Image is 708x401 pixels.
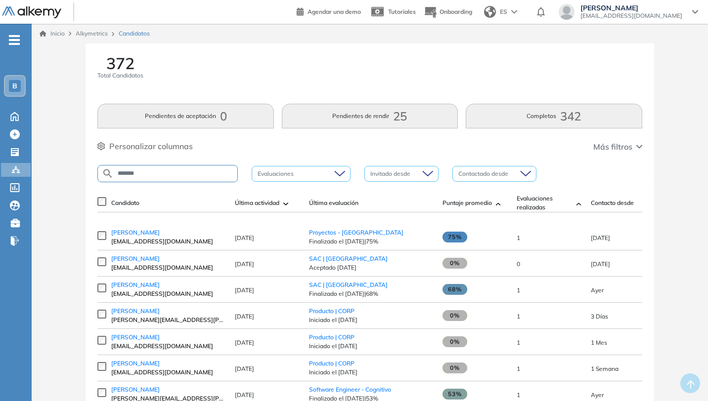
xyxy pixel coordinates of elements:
[309,333,354,341] a: Producto | CORP
[576,202,581,205] img: [missing "en.ARROW_ALT" translation]
[496,202,501,205] img: [missing "en.ARROW_ALT" translation]
[111,316,225,324] span: [PERSON_NAME][EMAIL_ADDRESS][PERSON_NAME][DOMAIN_NAME]
[109,140,193,152] span: Personalizar columnas
[111,386,160,393] span: [PERSON_NAME]
[97,104,273,128] button: Pendientes de aceptación0
[309,229,403,236] a: Proyectos - [GEOGRAPHIC_DATA]
[111,307,225,316] a: [PERSON_NAME]
[424,1,472,23] button: Onboarding
[111,199,139,207] span: Candidato
[517,391,520,399] span: 1
[111,289,225,298] span: [EMAIL_ADDRESS][DOMAIN_NAME]
[309,360,354,367] a: Producto | CORP
[517,194,572,212] span: Evaluaciones realizadas
[111,368,225,377] span: [EMAIL_ADDRESS][DOMAIN_NAME]
[593,141,632,153] span: Más filtros
[309,289,433,298] span: Finalizado el [DATE] | 68%
[235,286,254,294] span: [DATE]
[484,6,496,18] img: world
[309,281,388,288] a: SAC | [GEOGRAPHIC_DATA]
[76,30,108,37] span: Alkymetrics
[517,313,520,320] span: 1
[111,360,160,367] span: [PERSON_NAME]
[9,39,20,41] i: -
[111,228,225,237] a: [PERSON_NAME]
[283,202,288,205] img: [missing "en.ARROW_ALT" translation]
[591,365,619,372] span: 27-ago-2025
[309,368,433,377] span: Iniciado el [DATE]
[12,82,17,90] span: B
[2,6,61,19] img: Logo
[40,29,65,38] a: Inicio
[235,339,254,346] span: [DATE]
[111,359,225,368] a: [PERSON_NAME]
[282,104,458,128] button: Pendientes de rendir25
[517,365,520,372] span: 1
[111,333,160,341] span: [PERSON_NAME]
[580,12,682,20] span: [EMAIL_ADDRESS][DOMAIN_NAME]
[111,385,225,394] a: [PERSON_NAME]
[500,7,507,16] span: ES
[591,313,608,320] span: 01-sep-2025
[442,310,467,321] span: 0%
[111,281,160,288] span: [PERSON_NAME]
[309,263,433,272] span: Aceptado [DATE]
[442,232,467,242] span: 75%
[111,237,225,246] span: [EMAIL_ADDRESS][DOMAIN_NAME]
[111,281,225,289] a: [PERSON_NAME]
[111,254,225,263] a: [PERSON_NAME]
[580,4,682,12] span: [PERSON_NAME]
[106,55,134,71] span: 372
[309,386,391,393] a: Software Engineer - Cognitivo
[591,339,607,346] span: 01-ago-2025
[591,391,604,399] span: 04-sep-2025
[309,199,358,207] span: Última evaluación
[591,199,634,207] span: Contacto desde
[440,8,472,15] span: Onboarding
[111,229,160,236] span: [PERSON_NAME]
[591,234,610,241] span: 05-sep-2025
[111,342,225,351] span: [EMAIL_ADDRESS][DOMAIN_NAME]
[309,307,354,315] a: Producto | CORP
[593,141,642,153] button: Más filtros
[517,234,520,241] span: 1
[388,8,416,15] span: Tutoriales
[235,391,254,399] span: [DATE]
[111,333,225,342] a: [PERSON_NAME]
[309,255,388,262] a: SAC | [GEOGRAPHIC_DATA]
[235,199,279,207] span: Última actividad
[517,260,520,268] span: 0
[309,316,433,324] span: Iniciado el [DATE]
[442,362,467,373] span: 0%
[111,255,160,262] span: [PERSON_NAME]
[97,140,193,152] button: Personalizar columnas
[111,263,225,272] span: [EMAIL_ADDRESS][DOMAIN_NAME]
[102,167,114,180] img: SEARCH_ALT
[442,284,467,295] span: 68%
[309,342,433,351] span: Iniciado el [DATE]
[442,199,492,207] span: Puntaje promedio
[591,260,610,268] span: 05-sep-2025
[111,307,160,315] span: [PERSON_NAME]
[591,286,604,294] span: 04-sep-2025
[297,5,361,17] a: Agendar una demo
[235,365,254,372] span: [DATE]
[235,313,254,320] span: [DATE]
[442,258,467,269] span: 0%
[119,29,150,38] span: Candidatos
[97,71,143,80] span: Total Candidatos
[309,237,433,246] span: Finalizado el [DATE] | 75%
[517,339,520,346] span: 1
[442,389,467,400] span: 53%
[235,234,254,241] span: [DATE]
[308,8,361,15] span: Agendar una demo
[511,10,517,14] img: arrow
[442,336,467,347] span: 0%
